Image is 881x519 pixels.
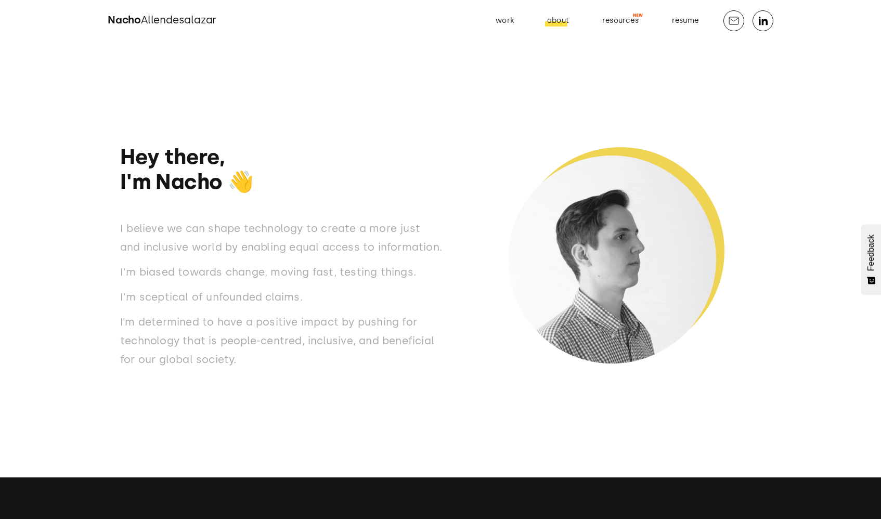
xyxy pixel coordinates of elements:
[664,12,707,29] a: resume
[120,219,443,256] p: I believe we can shape technology to create a more just and inclusive world by enabling equal acc...
[120,144,443,194] h1: I'm Nacho 👋
[141,14,216,26] span: Allendesalazar
[487,12,522,29] a: work
[108,12,216,29] h2: Nacho
[594,12,647,29] a: resources
[120,144,225,169] span: Hey there,
[120,288,443,306] p: I'm sceptical of unfounded claims.
[120,263,443,281] p: I'm biased towards change, moving fast, testing things.
[602,14,639,28] div: resources
[866,235,876,271] span: Feedback
[861,224,881,295] button: Feedback - Show survey
[496,14,514,28] div: work
[120,313,443,369] p: I’m determined to have a positive impact by pushing for technology that is people-centred, inclus...
[108,12,216,29] a: home
[539,12,577,29] a: about
[547,14,569,28] div: about
[672,14,698,28] div: resume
